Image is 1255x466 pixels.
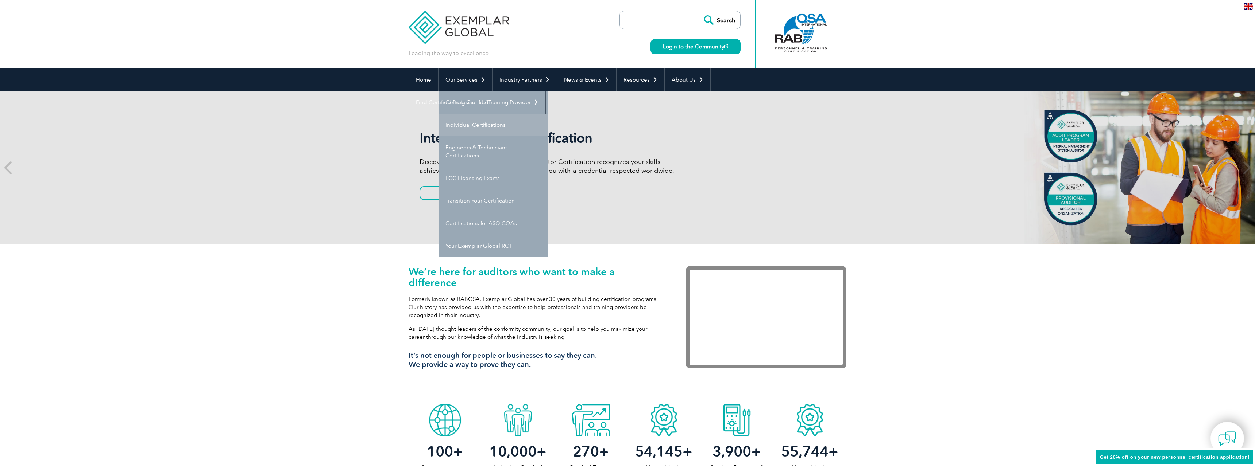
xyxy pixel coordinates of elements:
img: en [1244,3,1253,10]
span: 10,000 [489,443,537,460]
a: FCC Licensing Exams [439,167,548,189]
a: Industry Partners [493,68,557,91]
h2: + [482,446,555,457]
span: 270 [573,443,599,460]
h2: + [555,446,627,457]
span: 3,900 [713,443,751,460]
a: Home [409,68,438,91]
a: Engineers & Technicians Certifications [439,136,548,167]
a: Our Services [439,68,492,91]
img: contact-chat.png [1218,430,1236,448]
span: 55,744 [781,443,829,460]
h1: We’re here for auditors who want to make a difference [409,266,664,288]
a: Individual Certifications [439,114,548,136]
a: Login to the Community [650,39,741,54]
h2: + [700,446,773,457]
a: Your Exemplar Global ROI [439,235,548,257]
p: Formerly known as RABQSA, Exemplar Global has over 30 years of building certification programs. O... [409,295,664,319]
span: 100 [427,443,453,460]
h2: + [409,446,482,457]
iframe: Exemplar Global: Working together to make a difference [686,266,846,368]
a: Certifications for ASQ CQAs [439,212,548,235]
a: News & Events [557,68,616,91]
span: Get 20% off on your new personnel certification application! [1100,454,1250,460]
a: About Us [665,68,710,91]
h2: + [773,446,846,457]
a: Transition Your Certification [439,189,548,212]
a: Resources [617,68,664,91]
p: Leading the way to excellence [409,49,489,57]
p: Discover how our redesigned Internal Auditor Certification recognizes your skills, achievements, ... [420,157,693,175]
h2: Internal Auditor Certification [420,130,693,146]
h2: + [627,446,700,457]
img: open_square.png [724,44,728,48]
a: Find Certified Professional / Training Provider [409,91,545,114]
p: As [DATE] thought leaders of the conformity community, our goal is to help you maximize your care... [409,325,664,341]
a: Learn More [420,186,495,200]
input: Search [700,11,740,29]
span: 54,145 [635,443,683,460]
h3: It’s not enough for people or businesses to say they can. We provide a way to prove they can. [409,351,664,369]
